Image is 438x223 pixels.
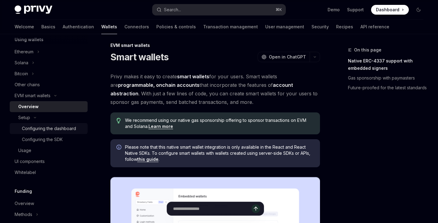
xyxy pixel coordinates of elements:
[15,169,36,176] div: Whitelabel
[348,73,428,83] a: Gas sponsorship with paymasters
[348,83,428,93] a: Future-proofed for the latest standards
[10,79,88,90] a: Other chains
[371,5,409,15] a: Dashboard
[354,46,381,54] span: On this page
[116,118,121,123] svg: Tip
[203,19,258,34] a: Transaction management
[258,52,310,62] button: Open in ChatGPT
[125,144,314,162] span: Please note that this native smart wallet integration is only available in the React and React Na...
[15,59,28,66] div: Solana
[110,51,169,62] h1: Smart wallets
[156,19,196,34] a: Policies & controls
[164,6,181,13] div: Search...
[10,123,88,134] a: Configuring the dashboard
[15,19,34,34] a: Welcome
[15,188,32,195] h5: Funding
[10,156,88,167] a: UI components
[336,19,353,34] a: Recipes
[15,211,32,218] div: Methods
[125,117,314,129] span: We recommend using our native gas sponsorship offering to sponsor transactions on EVM and Solana.
[148,124,173,129] a: Learn more
[177,73,209,80] strong: smart wallets
[15,200,34,207] div: Overview
[18,147,31,154] div: Usage
[414,5,423,15] button: Toggle dark mode
[22,125,76,132] div: Configuring the dashboard
[265,19,304,34] a: User management
[10,112,88,123] button: Toggle Setup section
[41,19,55,34] a: Basics
[328,7,340,13] a: Demo
[276,7,282,12] span: ⌘ K
[376,7,399,13] span: Dashboard
[22,136,63,143] div: Configuring the SDK
[10,90,88,101] button: Toggle EVM smart wallets section
[269,54,306,60] span: Open in ChatGPT
[110,72,320,106] span: Privy makes it easy to create for your users. Smart wallets are that incorporate the features of ...
[360,19,389,34] a: API reference
[15,48,33,55] div: Ethereum
[124,19,149,34] a: Connectors
[10,46,88,57] button: Toggle Ethereum section
[347,7,364,13] a: Support
[252,204,260,213] button: Send message
[10,145,88,156] a: Usage
[173,202,252,215] input: Ask a question...
[15,158,45,165] div: UI components
[101,19,117,34] a: Wallets
[10,134,88,145] a: Configuring the SDK
[15,70,28,77] div: Bitcoin
[18,114,30,121] div: Setup
[311,19,329,34] a: Security
[15,81,40,88] div: Other chains
[15,92,50,99] div: EVM smart wallets
[118,82,200,88] strong: programmable, onchain accounts
[10,101,88,112] a: Overview
[10,68,88,79] button: Toggle Bitcoin section
[15,5,52,14] img: dark logo
[152,4,285,15] button: Open search
[10,57,88,68] button: Toggle Solana section
[10,198,88,209] a: Overview
[110,42,320,48] div: EVM smart wallets
[18,103,39,110] div: Overview
[116,145,123,151] svg: Info
[10,209,88,220] button: Toggle Methods section
[137,157,158,162] a: this guide
[348,56,428,73] a: Native ERC-4337 support with embedded signers
[63,19,94,34] a: Authentication
[10,167,88,178] a: Whitelabel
